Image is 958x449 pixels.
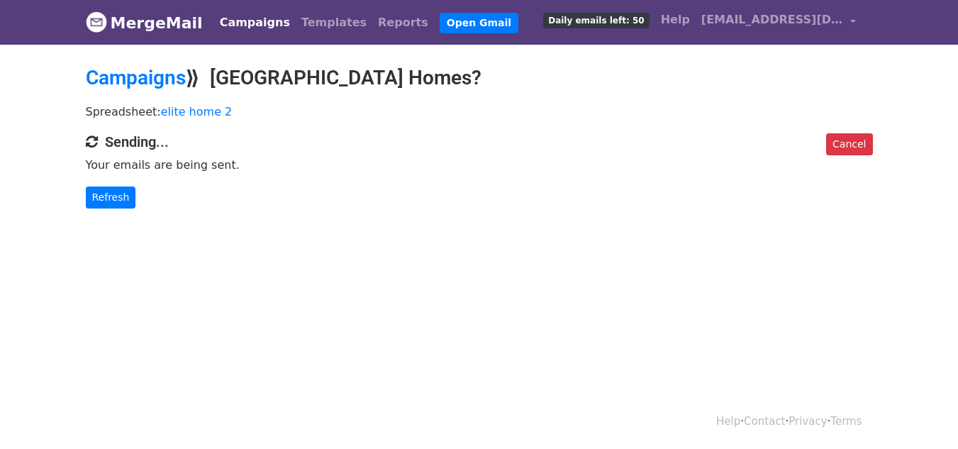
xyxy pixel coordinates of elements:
p: Your emails are being sent. [86,157,873,172]
a: Campaigns [86,66,186,89]
h4: Sending... [86,133,873,150]
a: Daily emails left: 50 [538,6,655,34]
a: Privacy [789,415,827,428]
span: Daily emails left: 50 [543,13,649,28]
a: Open Gmail [440,13,518,33]
a: Help [716,415,740,428]
a: Help [655,6,696,34]
a: Contact [744,415,785,428]
a: Terms [830,415,862,428]
a: Campaigns [214,9,296,37]
a: Reports [372,9,434,37]
img: MergeMail logo [86,11,107,33]
a: Refresh [86,187,136,209]
h2: ⟫ [GEOGRAPHIC_DATA] Homes? [86,66,873,90]
a: elite home 2 [161,105,233,118]
span: [EMAIL_ADDRESS][DOMAIN_NAME] [701,11,843,28]
a: MergeMail [86,8,203,38]
a: Cancel [826,133,872,155]
a: [EMAIL_ADDRESS][DOMAIN_NAME] [696,6,862,39]
a: Templates [296,9,372,37]
p: Spreadsheet: [86,104,873,119]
